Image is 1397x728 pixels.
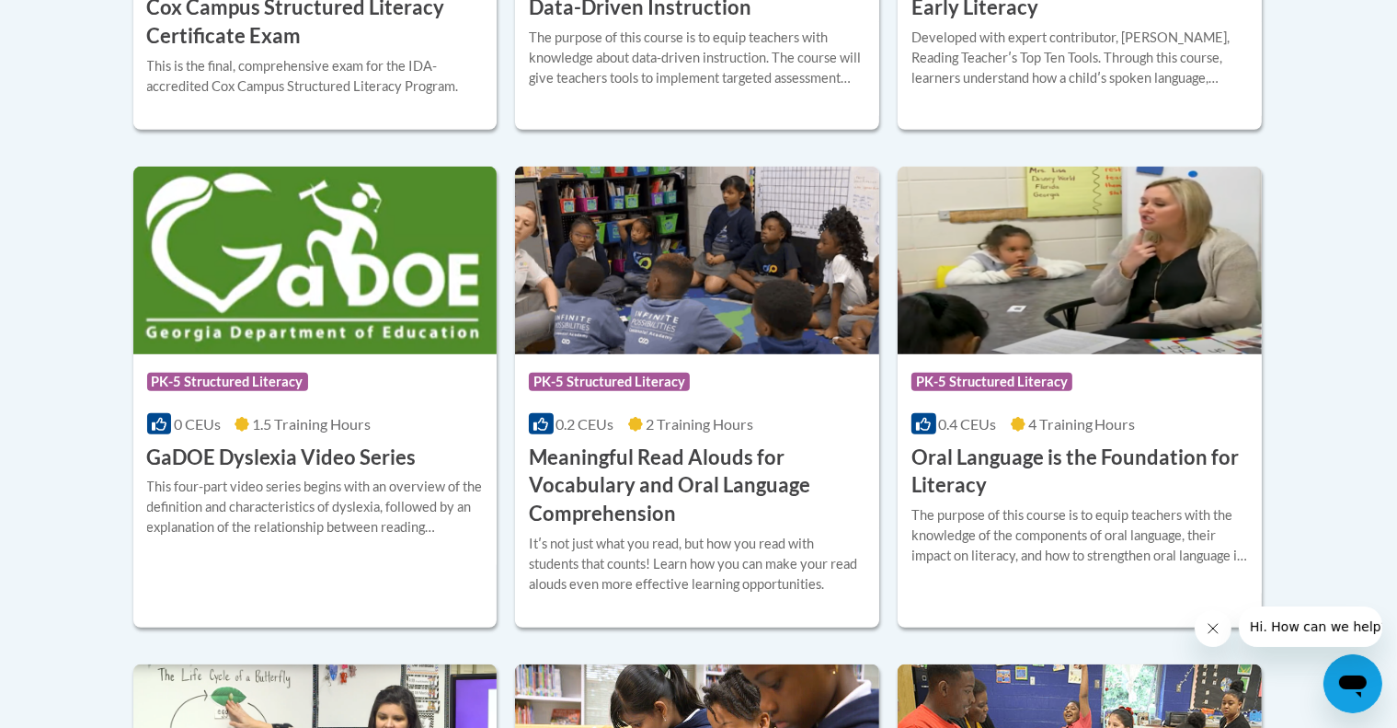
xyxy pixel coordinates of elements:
span: PK-5 Structured Literacy [529,373,690,391]
iframe: Message from company [1239,607,1382,647]
span: 1.5 Training Hours [252,415,371,433]
iframe: Close message [1195,610,1231,647]
span: 0.2 CEUs [556,415,614,433]
h3: GaDOE Dyslexia Video Series [147,444,417,472]
span: PK-5 Structured Literacy [911,373,1072,391]
span: 0 CEUs [174,415,221,433]
h3: Meaningful Read Alouds for Vocabulary and Oral Language Comprehension [529,444,865,528]
img: Course Logo [133,167,498,354]
div: This four-part video series begins with an overview of the definition and characteristics of dysl... [147,477,484,537]
img: Course Logo [515,167,879,354]
div: Developed with expert contributor, [PERSON_NAME], Reading Teacherʹs Top Ten Tools. Through this c... [911,28,1248,88]
span: Hi. How can we help? [11,13,149,28]
a: Course LogoPK-5 Structured Literacy0 CEUs1.5 Training Hours GaDOE Dyslexia Video SeriesThis four-... [133,167,498,628]
a: Course LogoPK-5 Structured Literacy0.4 CEUs4 Training Hours Oral Language is the Foundation for L... [898,167,1262,628]
span: 0.4 CEUs [939,415,997,433]
span: PK-5 Structured Literacy [147,373,308,391]
div: Itʹs not just what you read, but how you read with students that counts! Learn how you can make y... [529,534,865,595]
span: 4 Training Hours [1028,415,1136,433]
iframe: Button to launch messaging window [1323,654,1382,713]
div: The purpose of this course is to equip teachers with knowledge about data-driven instruction. The... [529,28,865,88]
img: Course Logo [898,167,1262,354]
div: This is the final, comprehensive exam for the IDA-accredited Cox Campus Structured Literacy Program. [147,56,484,97]
a: Course LogoPK-5 Structured Literacy0.2 CEUs2 Training Hours Meaningful Read Alouds for Vocabulary... [515,167,879,628]
span: 2 Training Hours [646,415,753,433]
h3: Oral Language is the Foundation for Literacy [911,444,1248,501]
div: The purpose of this course is to equip teachers with the knowledge of the components of oral lang... [911,505,1248,566]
